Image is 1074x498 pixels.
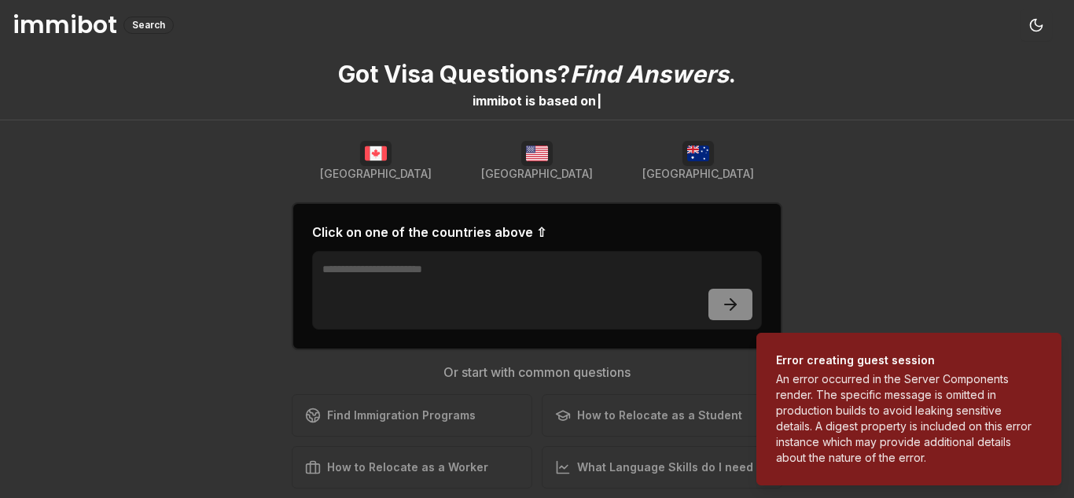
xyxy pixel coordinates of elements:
h3: Or start with common questions [292,363,782,382]
span: [GEOGRAPHIC_DATA] [481,166,593,182]
span: | [597,93,601,109]
img: USA flag [521,141,553,166]
div: Search [123,17,174,34]
div: Error creating guest session [776,352,1035,368]
span: [GEOGRAPHIC_DATA] [642,166,754,182]
img: Australia flag [682,141,714,166]
div: An error occurred in the Server Components render. The specific message is omitted in production ... [776,371,1035,466]
div: immibot is [473,91,535,110]
p: Got Visa Questions? . [338,60,736,88]
h2: Click on one of the countries above ⇧ [312,223,546,242]
span: b a s e d o n [539,93,596,109]
span: [GEOGRAPHIC_DATA] [320,166,432,182]
h1: immibot [13,11,117,39]
span: Find Answers [570,60,729,88]
img: Canada flag [360,141,392,166]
